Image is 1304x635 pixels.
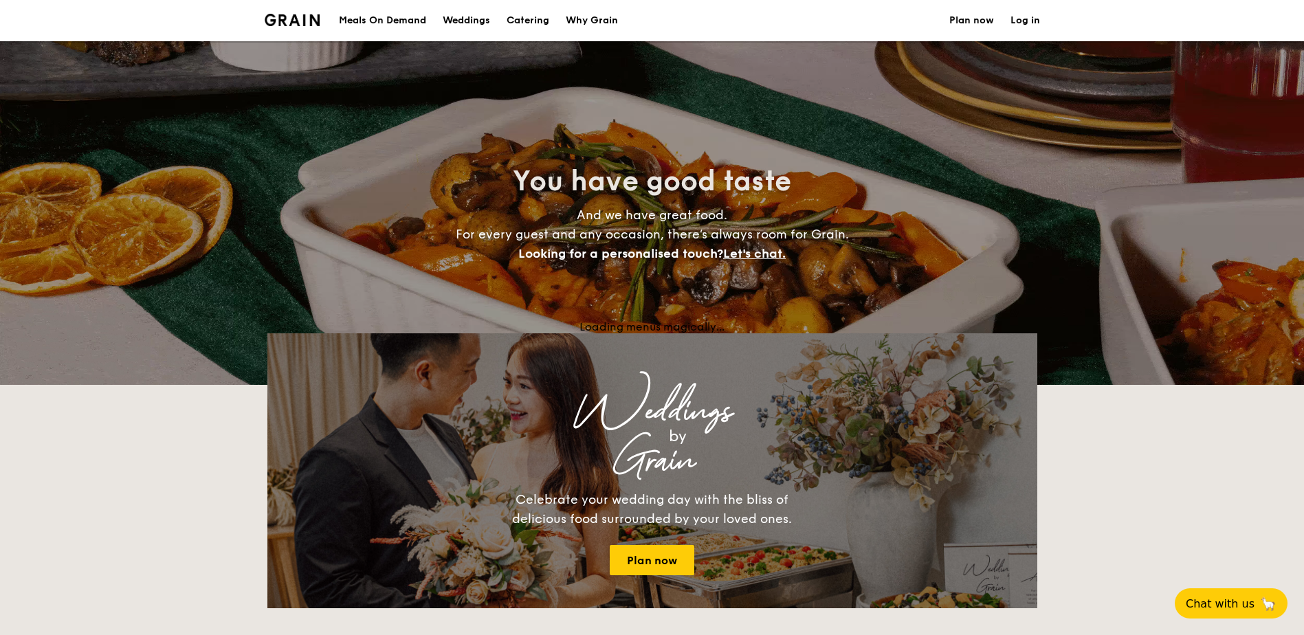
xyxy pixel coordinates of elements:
[388,449,916,474] div: Grain
[1260,596,1277,612] span: 🦙
[265,14,320,26] a: Logotype
[267,320,1037,333] div: Loading menus magically...
[456,208,849,261] span: And we have great food. For every guest and any occasion, there’s always room for Grain.
[439,424,916,449] div: by
[1175,588,1288,619] button: Chat with us🦙
[723,246,786,261] span: Let's chat.
[518,246,723,261] span: Looking for a personalised touch?
[1186,597,1255,610] span: Chat with us
[498,490,807,528] div: Celebrate your wedding day with the bliss of delicious food surrounded by your loved ones.
[513,165,791,198] span: You have good taste
[610,545,694,575] a: Plan now
[388,399,916,424] div: Weddings
[265,14,320,26] img: Grain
